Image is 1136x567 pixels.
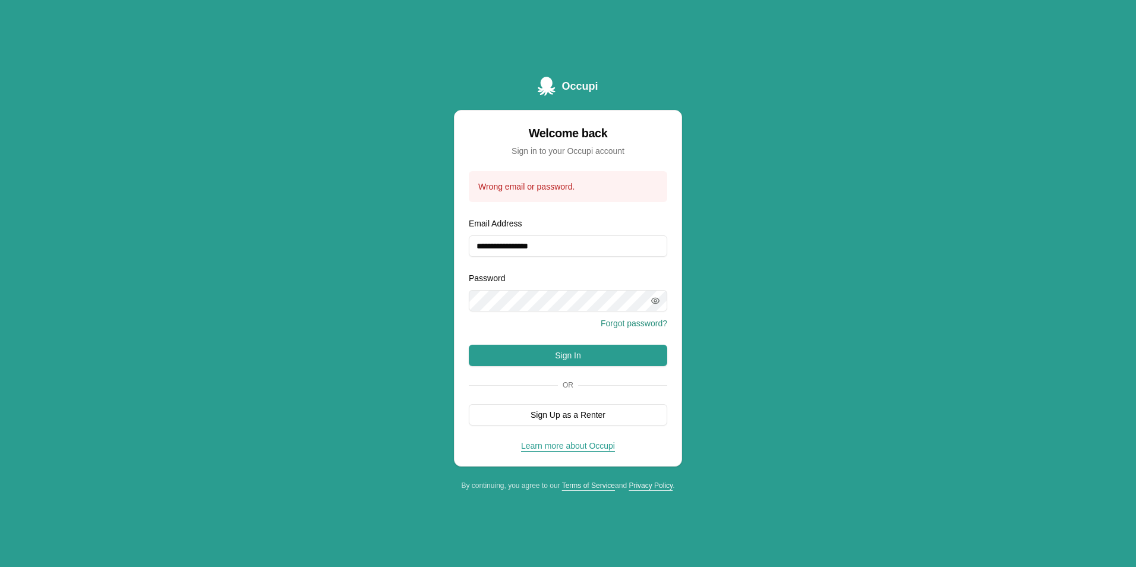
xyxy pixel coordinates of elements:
[562,481,615,490] a: Terms of Service
[454,481,682,490] div: By continuing, you agree to our and .
[478,181,658,193] div: Wrong email or password.
[538,77,598,96] a: Occupi
[469,273,505,283] label: Password
[601,317,667,329] button: Forgot password?
[469,125,667,141] div: Welcome back
[469,219,522,228] label: Email Address
[629,481,673,490] a: Privacy Policy
[558,380,578,390] span: Or
[521,441,615,451] a: Learn more about Occupi
[469,404,667,426] button: Sign Up as a Renter
[469,145,667,157] div: Sign in to your Occupi account
[561,78,598,94] span: Occupi
[469,345,667,366] button: Sign In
